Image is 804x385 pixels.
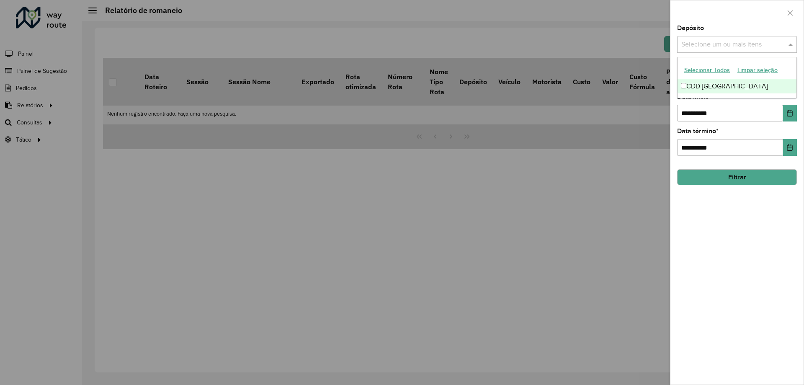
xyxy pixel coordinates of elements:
[677,126,719,136] label: Data término
[677,169,797,185] button: Filtrar
[783,139,797,156] button: Choose Date
[677,57,797,98] ng-dropdown-panel: Options list
[678,79,796,93] div: CDD [GEOGRAPHIC_DATA]
[680,64,734,77] button: Selecionar Todos
[677,23,704,33] label: Depósito
[734,64,781,77] button: Limpar seleção
[783,105,797,121] button: Choose Date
